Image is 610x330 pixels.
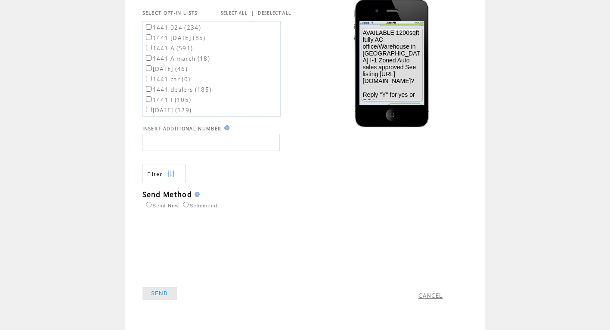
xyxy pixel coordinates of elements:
[142,10,198,16] span: SELECT OPT-IN LISTS
[146,65,152,71] input: [DATE] (46)
[146,96,152,102] input: 1441 f (105)
[142,126,222,132] span: INSERT ADDITIONAL NUMBER
[144,86,212,93] label: 1441 dealers (185)
[146,34,152,40] input: 1441 [DATE] (85)
[146,24,152,30] input: 1441 024 (234)
[251,9,254,17] span: |
[418,292,443,299] a: CANCEL
[146,107,152,112] input: [DATE] (129)
[142,287,177,300] a: SEND
[183,202,189,207] input: Scheduled
[144,34,206,42] label: 1441 [DATE] (85)
[144,44,193,52] label: 1441 A (591)
[146,45,152,50] input: 1441 A (591)
[146,76,152,81] input: 1441 car (0)
[144,55,211,62] label: 1441 A march (18)
[147,170,163,178] span: Show filters
[258,10,291,16] a: DESELECT ALL
[144,65,188,73] label: [DATE] (46)
[144,24,201,31] label: 1441 024 (234)
[222,125,229,130] img: help.gif
[192,192,200,197] img: help.gif
[142,190,192,199] span: Send Method
[144,96,192,104] label: 1441 f (105)
[363,29,421,105] span: AVAILABLE 1200sqft fully AC office/Warehouse in [GEOGRAPHIC_DATA] I-1 Zoned Auto sales approved S...
[144,106,192,114] label: [DATE] (129)
[142,164,186,183] a: Filter
[144,203,179,208] label: Send Now
[221,10,248,16] a: SELECT ALL
[144,75,191,83] label: 1441 car (0)
[146,202,152,207] input: Send Now
[146,55,152,61] input: 1441 A march (18)
[167,164,175,184] img: filters.png
[181,203,217,208] label: Scheduled
[146,86,152,92] input: 1441 dealers (185)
